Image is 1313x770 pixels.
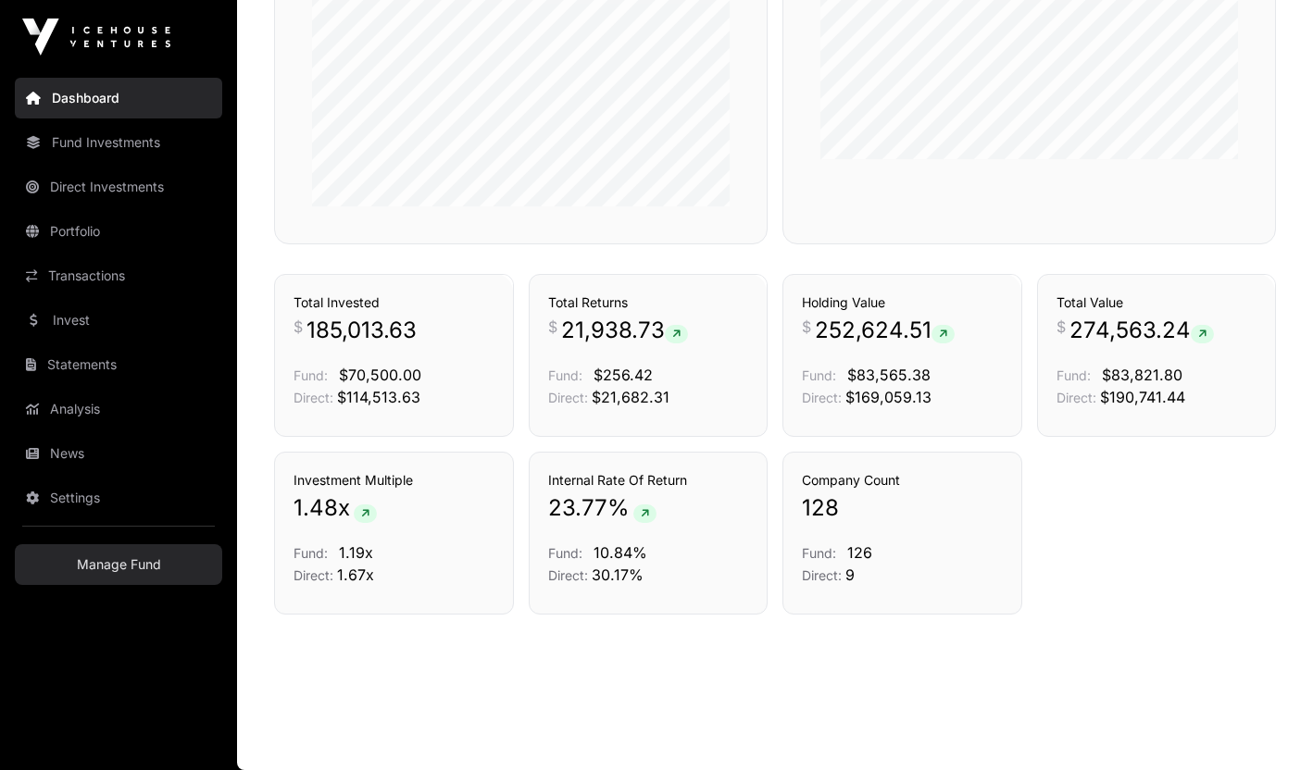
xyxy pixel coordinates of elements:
[847,543,872,562] span: 126
[607,493,630,523] span: %
[15,300,222,341] a: Invest
[548,367,582,383] span: Fund:
[15,544,222,585] a: Manage Fund
[15,255,222,296] a: Transactions
[1220,681,1313,770] iframe: Chat Widget
[592,388,669,406] span: $21,682.31
[15,344,222,385] a: Statements
[22,19,170,56] img: Icehouse Ventures Logo
[802,471,1003,490] h3: Company Count
[548,471,749,490] h3: Internal Rate Of Return
[15,211,222,252] a: Portfolio
[592,565,644,584] span: 30.17%
[802,316,811,338] span: $
[337,388,420,406] span: $114,513.63
[594,366,653,384] span: $256.42
[802,293,1003,312] h3: Holding Value
[815,316,955,345] span: 252,624.51
[845,388,932,406] span: $169,059.13
[802,545,836,561] span: Fund:
[548,293,749,312] h3: Total Returns
[294,567,333,583] span: Direct:
[294,390,333,405] span: Direct:
[15,122,222,163] a: Fund Investments
[15,78,222,118] a: Dashboard
[338,493,350,523] span: x
[294,493,338,523] span: 1.48
[1102,366,1182,384] span: $83,821.80
[1057,293,1257,312] h3: Total Value
[337,565,374,584] span: 1.67x
[1057,367,1091,383] span: Fund:
[294,367,328,383] span: Fund:
[294,545,328,561] span: Fund:
[339,543,373,562] span: 1.19x
[548,493,607,523] span: 23.77
[15,167,222,207] a: Direct Investments
[15,478,222,518] a: Settings
[294,293,494,312] h3: Total Invested
[294,471,494,490] h3: Investment Multiple
[561,316,688,345] span: 21,938.73
[847,366,931,384] span: $83,565.38
[548,567,588,583] span: Direct:
[1069,316,1214,345] span: 274,563.24
[306,316,417,345] span: 185,013.63
[802,390,842,405] span: Direct:
[548,316,557,338] span: $
[1100,388,1185,406] span: $190,741.44
[1057,316,1066,338] span: $
[802,493,839,523] span: 128
[15,433,222,474] a: News
[802,367,836,383] span: Fund:
[15,389,222,429] a: Analysis
[548,545,582,561] span: Fund:
[294,316,303,338] span: $
[802,567,842,583] span: Direct:
[339,366,421,384] span: $70,500.00
[1057,390,1096,405] span: Direct:
[594,543,647,562] span: 10.84%
[548,390,588,405] span: Direct:
[845,565,855,584] span: 9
